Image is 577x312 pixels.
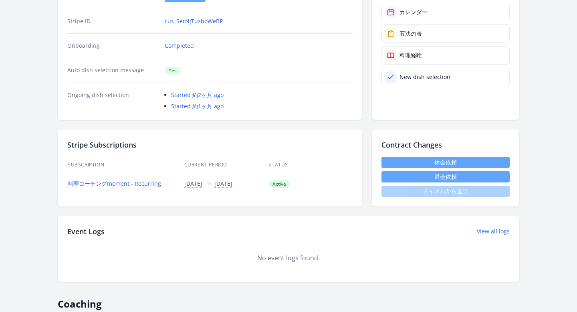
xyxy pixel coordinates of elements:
a: Completed [165,42,194,50]
span: → [206,180,211,187]
button: [DATE] [214,180,232,188]
a: 休会依頼 [381,157,510,168]
div: 料理経験 [399,51,422,59]
a: cus_SerNjTuzboWeBP [165,17,223,25]
a: New dish selection [381,68,510,86]
span: チャネルから退出 [381,186,510,197]
div: カレンダー [399,8,428,16]
a: View all logs [477,227,510,235]
th: Status [268,157,353,173]
dt: Auto dish selection message [67,66,158,75]
h2: Contract Changes [381,139,510,150]
span: Yes [165,67,181,75]
a: 料理経験 [381,46,510,65]
button: 退会依頼 [381,171,510,182]
div: No event logs found. [67,253,510,263]
a: Started 約2ヶ月 ago [171,91,224,99]
a: Started 約1ヶ月 ago [171,102,224,110]
h2: Stripe Subscriptions [67,139,353,150]
a: 料理コーチングmoment - Recurring [68,180,161,187]
dt: Stripe ID [67,17,158,25]
a: 五法の表 [381,24,510,43]
span: Active [268,180,290,188]
th: Current Period [184,157,268,173]
a: カレンダー [381,3,510,21]
div: 五法の表 [399,30,422,38]
h2: Event Logs [67,226,105,237]
dt: Ongoing dish selection [67,91,158,110]
button: [DATE] [184,180,202,188]
h2: Coaching [58,292,519,310]
div: New dish selection [399,73,450,81]
dt: Onboarding [67,42,158,50]
th: Subscription [67,157,184,173]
